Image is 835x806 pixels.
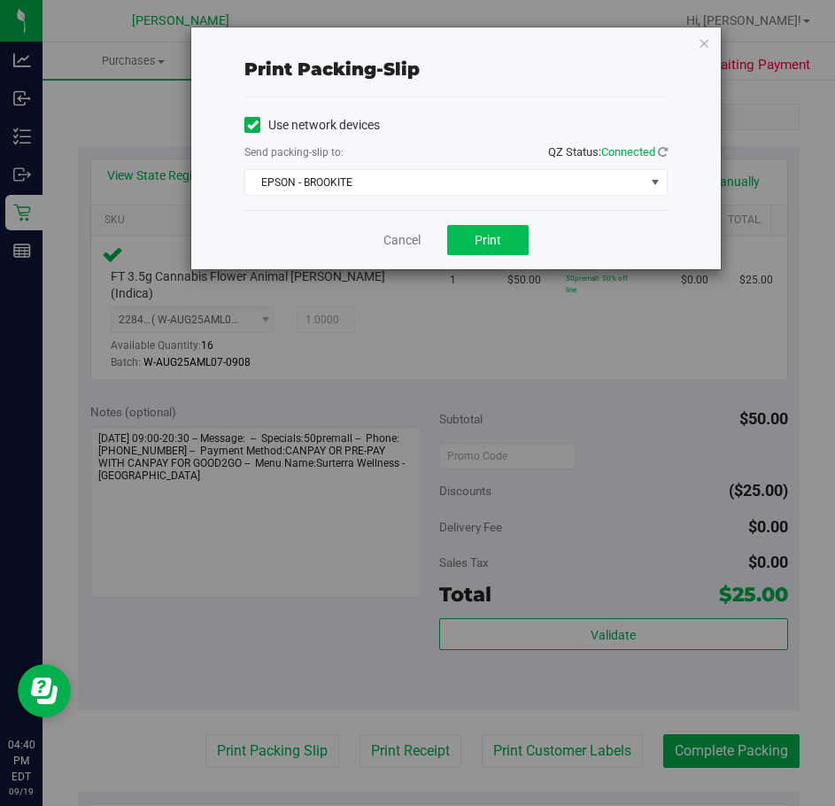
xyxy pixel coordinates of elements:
span: Connected [601,145,655,159]
button: Print [447,225,529,255]
span: Print packing-slip [244,58,420,80]
label: Use network devices [244,116,380,135]
a: Cancel [383,231,421,250]
span: QZ Status: [548,145,668,159]
span: select [645,170,667,195]
span: EPSON - BROOKITE [245,170,645,195]
iframe: Resource center [18,664,71,717]
label: Send packing-slip to: [244,144,344,160]
span: Print [475,233,501,247]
